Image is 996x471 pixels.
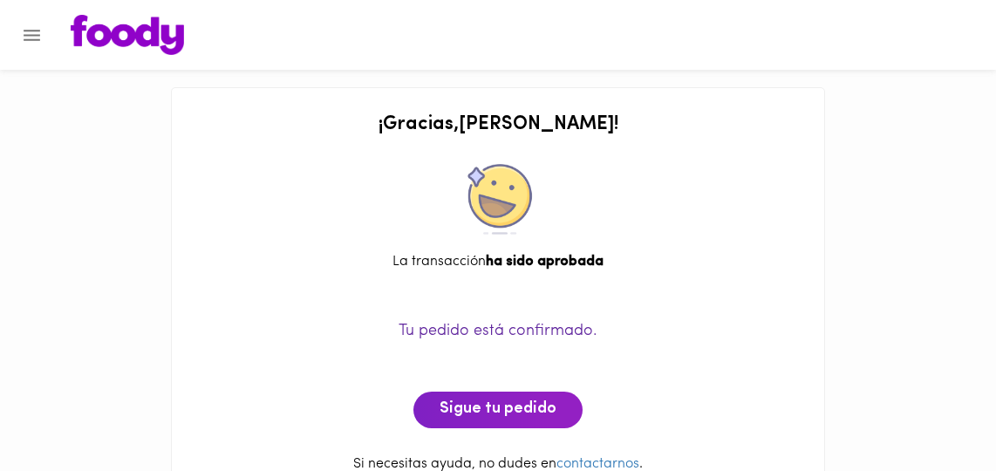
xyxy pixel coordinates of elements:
[189,114,807,135] h2: ¡ Gracias , [PERSON_NAME] !
[463,164,533,235] img: approved.png
[399,324,597,339] span: Tu pedido está confirmado.
[10,14,53,57] button: Menu
[413,392,583,428] button: Sigue tu pedido
[189,252,807,272] div: La transacción
[486,255,604,269] b: ha sido aprobada
[440,400,556,420] span: Sigue tu pedido
[71,15,184,55] img: logo.png
[556,457,639,471] a: contactarnos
